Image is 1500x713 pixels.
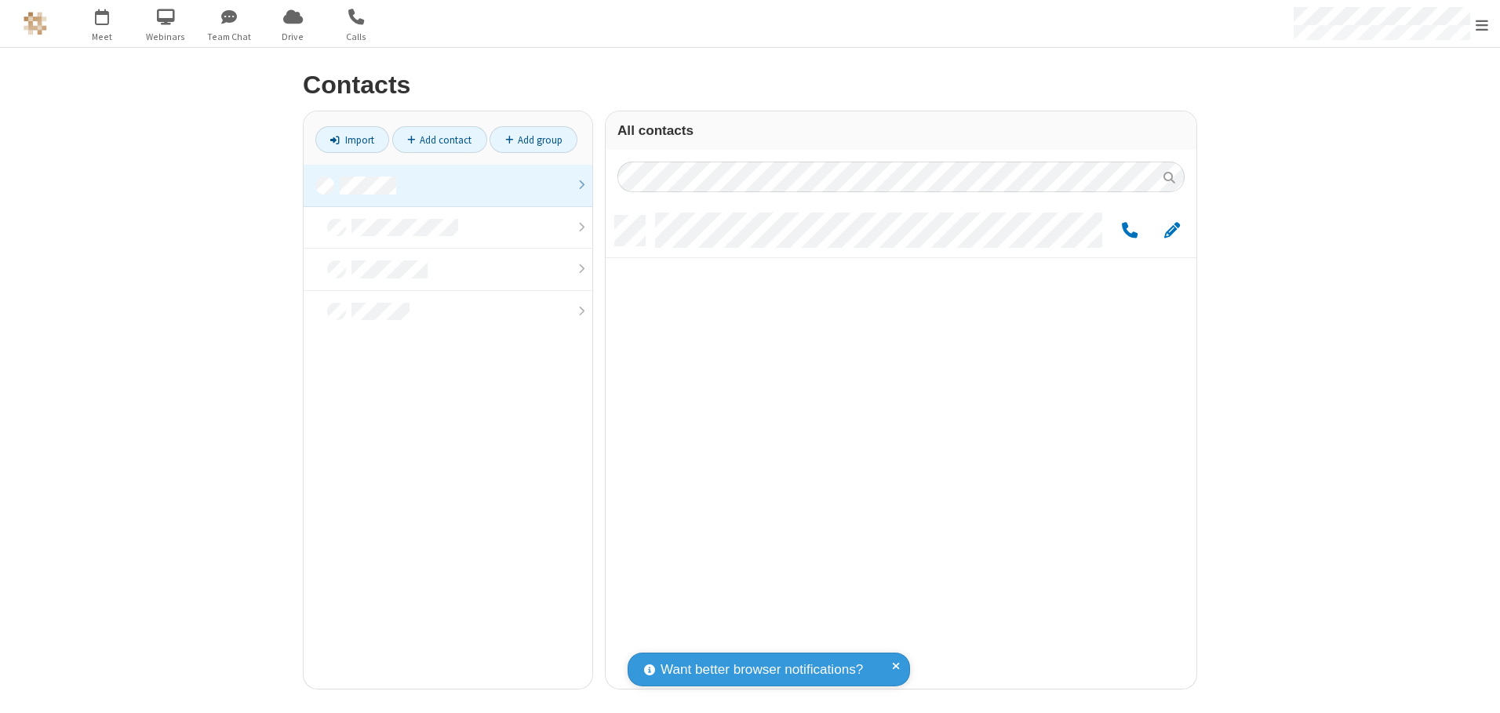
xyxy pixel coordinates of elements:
h3: All contacts [617,123,1185,138]
span: Team Chat [200,30,259,44]
span: Webinars [137,30,195,44]
button: Edit [1156,221,1187,241]
h2: Contacts [303,71,1197,99]
span: Drive [264,30,322,44]
a: Add contact [392,126,487,153]
span: Want better browser notifications? [661,660,863,680]
span: Calls [327,30,386,44]
span: Meet [73,30,132,44]
button: Call by phone [1114,221,1145,241]
a: Import [315,126,389,153]
a: Add group [490,126,577,153]
img: QA Selenium DO NOT DELETE OR CHANGE [24,12,47,35]
div: grid [606,204,1196,689]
